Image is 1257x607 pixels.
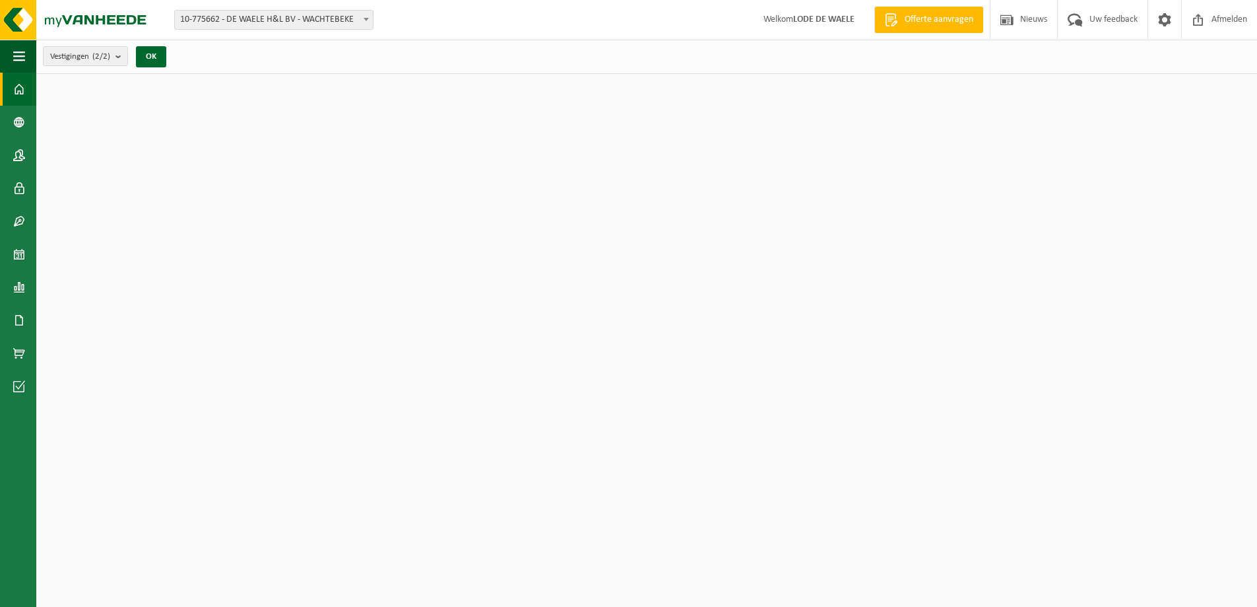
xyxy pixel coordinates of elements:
button: OK [136,46,166,67]
strong: LODE DE WAELE [793,15,854,24]
span: Offerte aanvragen [901,13,977,26]
a: Offerte aanvragen [874,7,983,33]
count: (2/2) [92,52,110,61]
button: Vestigingen(2/2) [43,46,128,66]
span: 10-775662 - DE WAELE H&L BV - WACHTEBEKE [175,11,373,29]
span: Vestigingen [50,47,110,67]
span: 10-775662 - DE WAELE H&L BV - WACHTEBEKE [174,10,373,30]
